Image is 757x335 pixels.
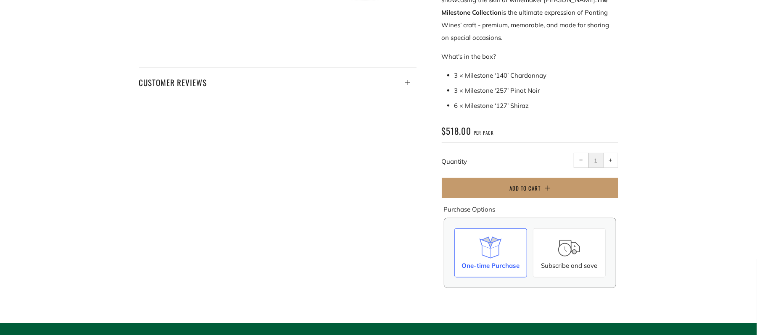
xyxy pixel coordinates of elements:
span: Add to Cart [509,184,541,192]
li: 6 × Milestone ‘127’ Shiraz [454,99,618,112]
span: per pack [474,130,494,136]
li: 3 × Milestone ‘257’ Pinot Noir [454,84,618,97]
span: $518.00 [442,124,472,137]
span: Subscribe and save [541,262,597,270]
label: Quantity [442,157,467,165]
span: − [579,158,583,162]
li: 3 × Milestone ‘140’ Chardonnay [454,69,618,82]
button: Add to Cart [442,178,618,198]
h4: Customer Reviews [139,75,417,89]
div: One-time Purchase [462,260,520,271]
a: Customer Reviews [139,67,417,89]
input: quantity [588,153,604,168]
span: + [609,158,612,162]
legend: Purchase Options [444,203,496,216]
p: What's in the box? [442,50,618,63]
